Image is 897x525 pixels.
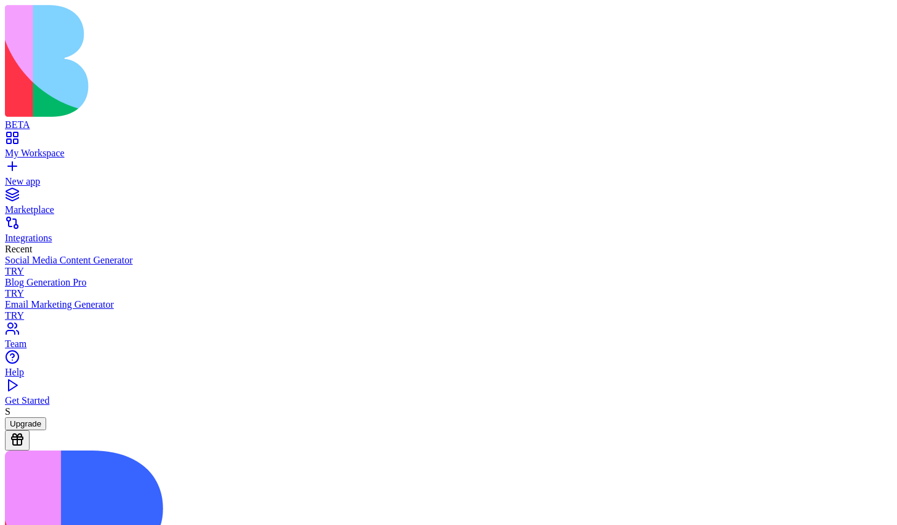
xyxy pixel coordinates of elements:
a: Email Marketing GeneratorTRY [5,299,892,321]
a: Blog Generation ProTRY [5,277,892,299]
button: Upgrade [5,417,46,430]
div: Blog Generation Pro [5,277,892,288]
div: Get Started [5,395,892,406]
a: Social Media Content GeneratorTRY [5,255,892,277]
a: Marketplace [5,193,892,215]
a: Upgrade [5,418,46,428]
div: TRY [5,288,892,299]
div: TRY [5,310,892,321]
div: Integrations [5,233,892,244]
div: Social Media Content Generator [5,255,892,266]
a: My Workspace [5,137,892,159]
img: logo [5,5,500,117]
div: My Workspace [5,148,892,159]
a: Get Started [5,384,892,406]
a: New app [5,165,892,187]
div: TRY [5,266,892,277]
span: Recent [5,244,32,254]
div: Help [5,367,892,378]
div: Marketplace [5,204,892,215]
span: S [5,406,10,417]
a: Help [5,356,892,378]
div: New app [5,176,892,187]
div: Email Marketing Generator [5,299,892,310]
a: Integrations [5,222,892,244]
a: Team [5,327,892,350]
a: BETA [5,108,892,130]
div: BETA [5,119,892,130]
div: Team [5,339,892,350]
